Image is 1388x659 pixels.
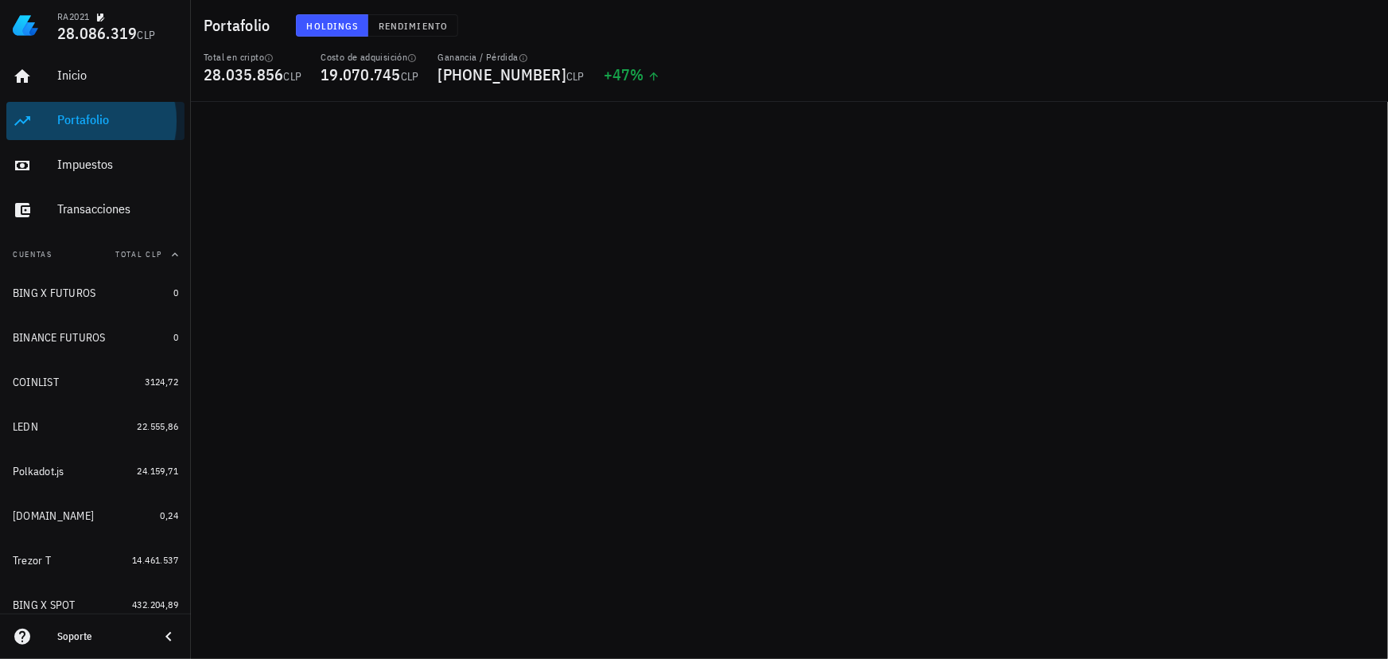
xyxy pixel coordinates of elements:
[6,586,185,624] a: BING X SPOT 432.204,89
[6,102,185,140] a: Portafolio
[115,249,162,259] span: Total CLP
[6,57,185,96] a: Inicio
[13,376,59,389] div: COINLIST
[566,69,585,84] span: CLP
[57,630,146,643] div: Soporte
[438,51,585,64] div: Ganancia / Pérdida
[1353,13,1378,38] div: avatar
[438,64,567,85] span: [PHONE_NUMBER]
[137,465,178,477] span: 24.159,71
[57,201,178,216] div: Transacciones
[13,287,96,300] div: BING X FUTUROS
[6,191,185,229] a: Transacciones
[6,274,185,312] a: BING X FUTUROS 0
[173,331,178,343] span: 0
[296,14,369,37] button: Holdings
[57,10,89,23] div: RA2021
[57,22,138,44] span: 28.086.319
[6,146,185,185] a: Impuestos
[13,465,64,478] div: Polkadot.js
[321,51,418,64] div: Costo de adquisición
[204,64,284,85] span: 28.035.856
[132,554,178,566] span: 14.461.537
[173,287,178,298] span: 0
[6,452,185,490] a: Polkadot.js 24.159,71
[204,13,277,38] h1: Portafolio
[57,68,178,83] div: Inicio
[132,599,178,610] span: 432.204,89
[604,67,660,83] div: +47
[6,407,185,446] a: LEDN 22.555,86
[13,331,106,345] div: BINANCE FUTUROS
[368,14,458,37] button: Rendimiento
[6,541,185,579] a: Trezor T 14.461.537
[13,13,38,38] img: LedgiFi
[57,157,178,172] div: Impuestos
[57,112,178,127] div: Portafolio
[137,420,178,432] span: 22.555,86
[306,20,359,32] span: Holdings
[13,599,76,612] div: BING X SPOT
[631,64,644,85] span: %
[6,363,185,401] a: COINLIST 3124,72
[138,28,156,42] span: CLP
[145,376,178,388] span: 3124,72
[6,318,185,357] a: BINANCE FUTUROS 0
[401,69,419,84] span: CLP
[321,64,401,85] span: 19.070.745
[6,236,185,274] button: CuentasTotal CLP
[13,420,38,434] div: LEDN
[204,51,301,64] div: Total en cripto
[160,509,178,521] span: 0,24
[284,69,302,84] span: CLP
[13,554,51,567] div: Trezor T
[378,20,448,32] span: Rendimiento
[6,497,185,535] a: [DOMAIN_NAME] 0,24
[13,509,94,523] div: [DOMAIN_NAME]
